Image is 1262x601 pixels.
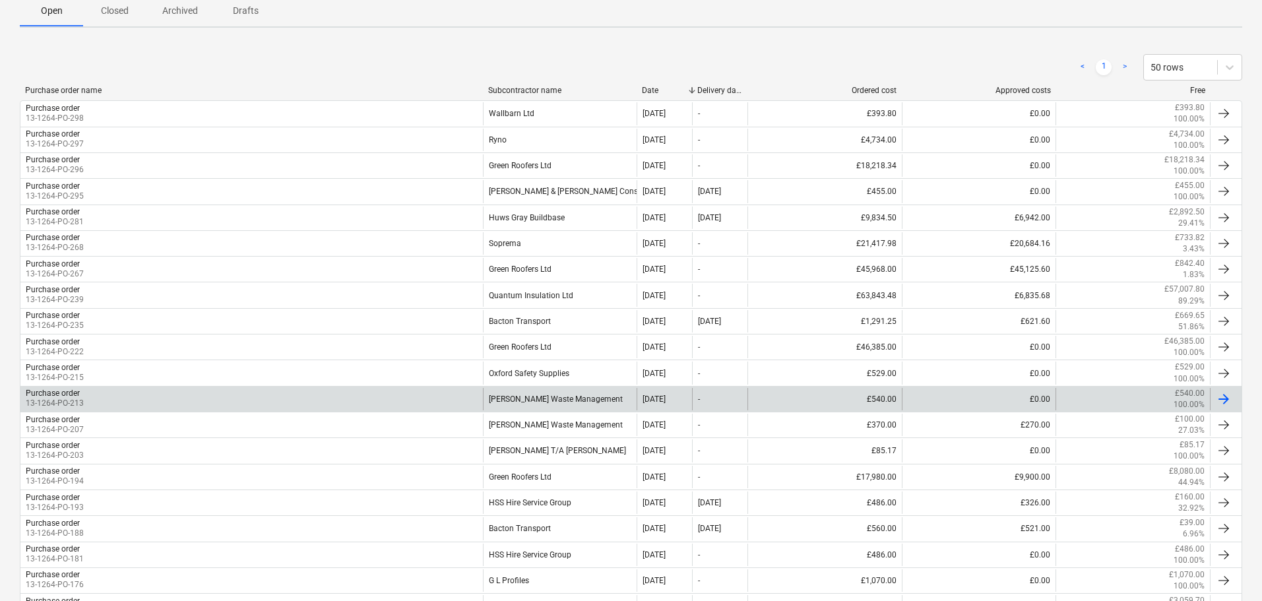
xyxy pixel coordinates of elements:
a: Previous page [1075,59,1090,75]
div: £46,385.00 [747,336,902,358]
iframe: Chat Widget [1196,538,1262,601]
div: [DATE] [698,317,721,326]
div: £0.00 [902,154,1056,177]
p: 100.00% [1174,451,1205,462]
div: [DATE] [643,446,666,455]
div: Quantum Insulation Ltd [483,284,637,306]
p: 100.00% [1174,347,1205,358]
div: [DATE] [643,291,666,300]
p: 13-1264-PO-194 [26,476,84,487]
p: 100.00% [1174,555,1205,566]
p: 13-1264-PO-267 [26,269,84,280]
p: 1.83% [1183,269,1205,280]
div: Purchase order [26,233,80,242]
div: Free [1061,86,1205,95]
div: £540.00 [747,388,902,410]
div: [DATE] [643,187,666,196]
div: Green Roofers Ltd [483,258,637,280]
div: - [698,265,700,274]
div: £521.00 [902,517,1056,540]
div: [DATE] [643,161,666,170]
div: £270.00 [902,414,1056,436]
div: £621.60 [902,310,1056,332]
p: £455.00 [1175,180,1205,191]
div: £45,968.00 [747,258,902,280]
div: £6,835.68 [902,284,1056,306]
p: £100.00 [1175,414,1205,425]
div: Subcontractor name [488,86,632,95]
p: £669.65 [1175,310,1205,321]
p: 32.92% [1178,503,1205,514]
p: £540.00 [1175,388,1205,399]
p: £2,892.50 [1169,206,1205,218]
div: Purchase order [26,337,80,346]
p: 13-1264-PO-215 [26,372,84,383]
p: 44.94% [1178,477,1205,488]
p: £393.80 [1175,102,1205,113]
a: Next page [1117,59,1133,75]
div: £529.00 [747,362,902,384]
div: £0.00 [902,129,1056,151]
div: £0.00 [902,388,1056,410]
div: Purchase order [26,441,80,450]
p: £486.00 [1175,544,1205,555]
p: 100.00% [1174,581,1205,592]
p: £842.40 [1175,258,1205,269]
p: 100.00% [1174,191,1205,203]
p: 13-1264-PO-235 [26,320,84,331]
div: - [698,446,700,455]
p: 100.00% [1174,399,1205,410]
div: G L Profiles [483,569,637,592]
div: [DATE] [698,187,721,196]
div: £455.00 [747,180,902,203]
div: £393.80 [747,102,902,125]
div: £326.00 [902,491,1056,514]
p: 13-1264-PO-176 [26,579,84,590]
div: Purchase order [26,519,80,528]
div: - [698,369,700,378]
p: 13-1264-PO-281 [26,216,84,228]
div: £0.00 [902,569,1056,592]
div: [PERSON_NAME] Waste Management [483,414,637,436]
div: £0.00 [902,544,1056,566]
p: £18,218.34 [1164,154,1205,166]
p: £733.82 [1175,232,1205,243]
div: - [698,135,700,144]
div: [DATE] [643,395,666,404]
div: Green Roofers Ltd [483,154,637,177]
p: 6.96% [1183,528,1205,540]
div: [DATE] [643,550,666,559]
div: £1,070.00 [747,569,902,592]
p: Closed [99,4,131,18]
p: £1,070.00 [1169,569,1205,581]
p: 51.86% [1178,321,1205,332]
div: £9,900.00 [902,466,1056,488]
div: Purchase order [26,544,80,554]
p: 29.41% [1178,218,1205,229]
p: £39.00 [1180,517,1205,528]
div: Purchase order [26,466,80,476]
div: Purchase order [26,363,80,372]
p: Drafts [230,4,261,18]
div: £21,417.98 [747,232,902,255]
div: [DATE] [643,369,666,378]
p: Archived [162,4,198,18]
div: Purchase order [26,259,80,269]
p: 89.29% [1178,296,1205,307]
div: Green Roofers Ltd [483,466,637,488]
div: Purchase order name [25,86,478,95]
div: Ordered cost [753,86,897,95]
div: £0.00 [902,180,1056,203]
div: Purchase order [26,129,80,139]
div: [DATE] [643,576,666,585]
div: - [698,161,700,170]
div: Purchase order [26,104,80,113]
div: Green Roofers Ltd [483,336,637,358]
div: [DATE] [643,524,666,533]
p: 100.00% [1174,140,1205,151]
p: 100.00% [1174,113,1205,125]
div: £560.00 [747,517,902,540]
div: - [698,550,700,559]
div: £17,980.00 [747,466,902,488]
div: £4,734.00 [747,129,902,151]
